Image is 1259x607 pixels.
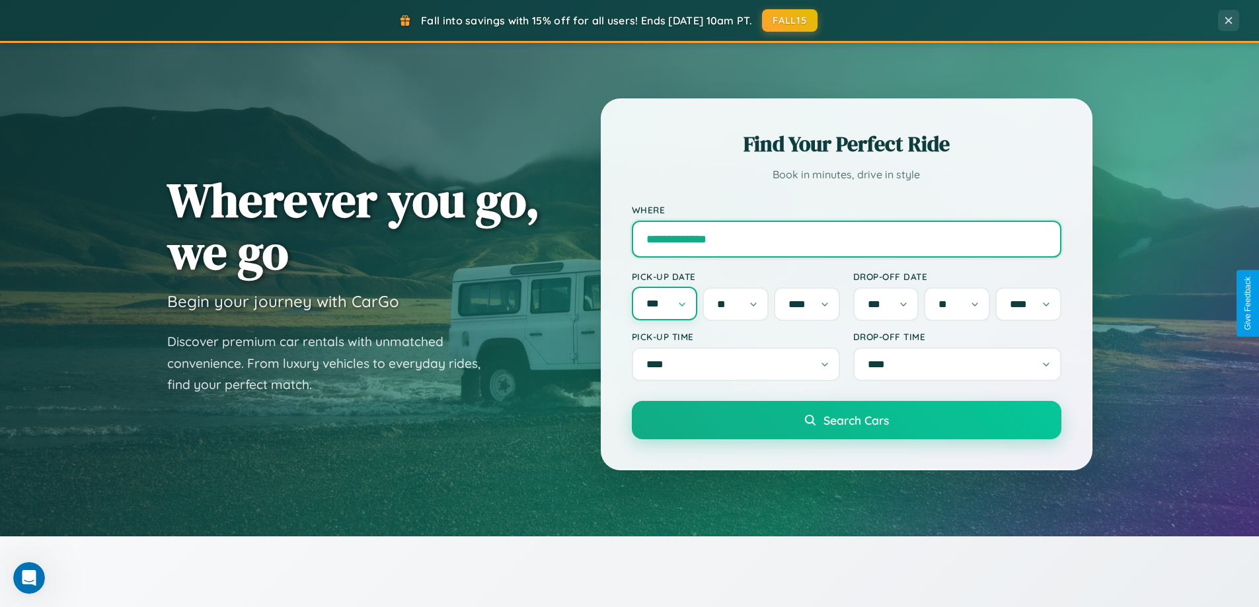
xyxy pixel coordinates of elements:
[632,331,840,342] label: Pick-up Time
[853,331,1061,342] label: Drop-off Time
[167,291,399,311] h3: Begin your journey with CarGo
[13,562,45,594] iframe: Intercom live chat
[823,413,889,427] span: Search Cars
[167,174,540,278] h1: Wherever you go, we go
[853,271,1061,282] label: Drop-off Date
[1243,277,1252,330] div: Give Feedback
[632,271,840,282] label: Pick-up Date
[632,401,1061,439] button: Search Cars
[632,129,1061,159] h2: Find Your Perfect Ride
[762,9,818,32] button: FALL15
[632,165,1061,184] p: Book in minutes, drive in style
[167,331,498,396] p: Discover premium car rentals with unmatched convenience. From luxury vehicles to everyday rides, ...
[421,14,752,27] span: Fall into savings with 15% off for all users! Ends [DATE] 10am PT.
[632,204,1061,215] label: Where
